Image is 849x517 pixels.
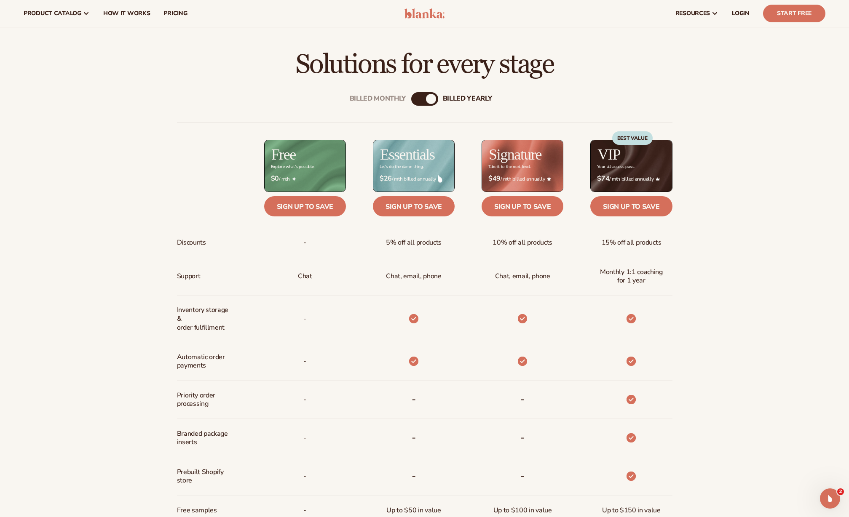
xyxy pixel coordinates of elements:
[265,140,345,191] img: free_bg.png
[732,10,750,17] span: LOGIN
[177,302,233,335] span: Inventory storage & order fulfillment
[612,131,653,145] div: BEST VALUE
[271,175,339,183] span: / mth
[404,8,445,19] img: logo
[488,165,531,169] div: Take it to the next level.
[495,269,550,284] span: Chat, email, phone
[412,392,416,406] b: -
[837,488,844,495] span: 2
[373,140,454,191] img: Essentials_BG_9050f826-5aa9-47d9-a362-757b82c62641.jpg
[271,147,296,162] h2: Free
[412,469,416,482] b: -
[303,392,306,408] span: -
[350,95,406,103] div: Billed Monthly
[380,175,392,183] strong: $26
[177,269,201,284] span: Support
[520,392,525,406] b: -
[24,10,81,17] span: product catalog
[488,175,557,183] span: / mth billed annually
[547,177,551,181] img: Star_6.png
[264,196,346,216] a: Sign up to save
[482,196,563,216] a: Sign up to save
[597,147,620,162] h2: VIP
[24,51,825,79] h2: Solutions for every stage
[380,147,435,162] h2: Essentials
[675,10,710,17] span: resources
[591,140,672,191] img: VIP_BG_199964bd-3653-43bc-8a67-789d2d7717b9.jpg
[438,175,442,183] img: drop.png
[177,388,233,412] span: Priority order processing
[520,469,525,482] b: -
[177,349,233,374] span: Automatic order payments
[373,196,455,216] a: Sign up to save
[271,175,279,183] strong: $0
[177,426,233,450] span: Branded package inserts
[386,269,441,284] p: Chat, email, phone
[520,431,525,444] b: -
[597,175,665,183] span: / mth billed annually
[177,464,233,489] span: Prebuilt Shopify store
[656,177,660,181] img: Crown_2d87c031-1b5a-4345-8312-a4356ddcde98.png
[597,264,665,289] span: Monthly 1:1 coaching for 1 year
[303,311,306,327] p: -
[303,235,306,251] span: -
[386,235,442,251] span: 5% off all products
[412,431,416,444] b: -
[380,165,423,169] div: Let’s do the damn thing.
[271,165,314,169] div: Explore what's possible.
[597,165,634,169] div: Your all-access pass.
[380,175,448,183] span: / mth billed annually
[590,196,672,216] a: Sign up to save
[597,175,609,183] strong: $74
[489,147,541,162] h2: Signature
[488,175,501,183] strong: $49
[482,140,563,191] img: Signature_BG_eeb718c8-65ac-49e3-a4e5-327c6aa73146.jpg
[303,430,306,446] span: -
[177,235,206,251] span: Discounts
[292,177,296,181] img: Free_Icon_bb6e7c7e-73f8-44bd-8ed0-223ea0fc522e.png
[103,10,150,17] span: How It Works
[443,95,492,103] div: billed Yearly
[163,10,187,17] span: pricing
[493,235,552,251] span: 10% off all products
[298,269,312,284] p: Chat
[303,469,306,484] span: -
[820,488,840,509] iframe: Intercom live chat
[303,354,306,369] span: -
[763,5,825,22] a: Start Free
[602,235,662,251] span: 15% off all products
